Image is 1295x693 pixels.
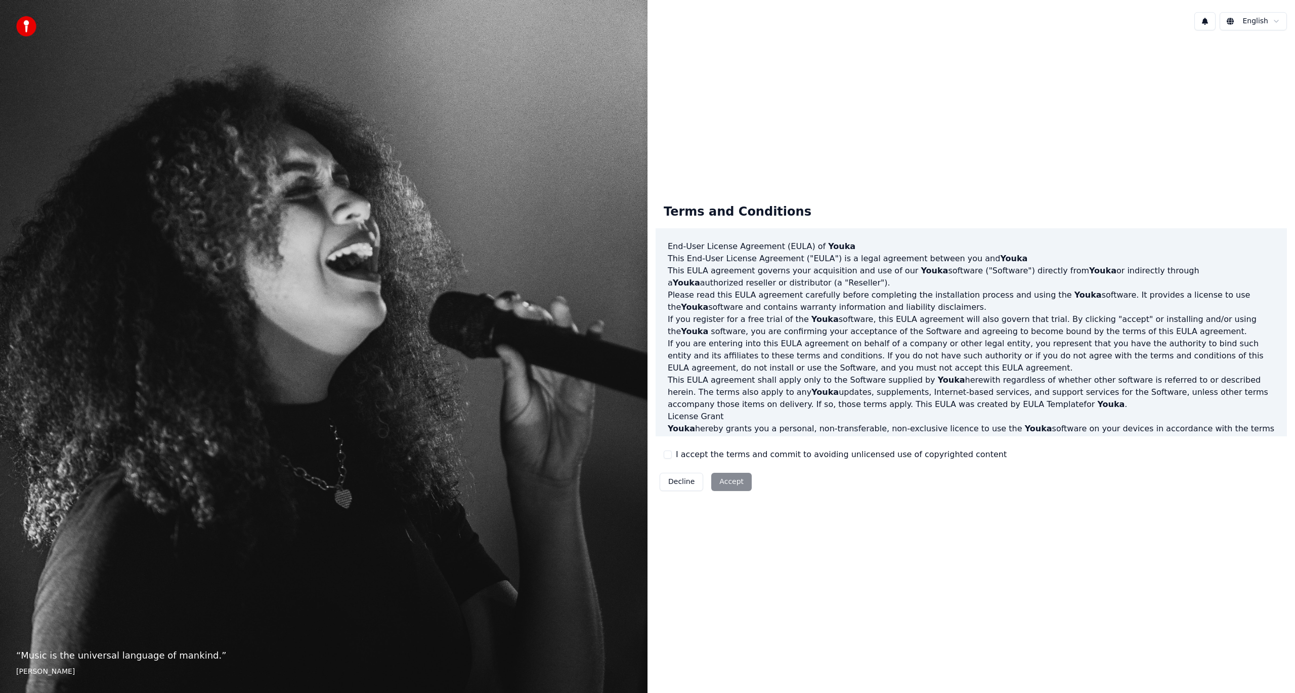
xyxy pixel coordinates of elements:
[811,387,839,397] span: Youka
[660,473,703,491] button: Decline
[668,313,1275,338] p: If you register for a free trial of the software, this EULA agreement will also govern that trial...
[668,411,1275,423] h3: License Grant
[16,16,36,36] img: youka
[668,265,1275,289] p: This EULA agreement governs your acquisition and use of our software ("Software") directly from o...
[681,327,708,336] span: Youka
[676,449,1007,461] label: I accept the terms and commit to avoiding unlicensed use of copyrighted content
[1097,399,1125,409] span: Youka
[1000,254,1027,263] span: Youka
[16,667,631,677] footer: [PERSON_NAME]
[673,278,700,288] span: Youka
[668,338,1275,374] p: If you are entering into this EULA agreement on behalf of a company or other legal entity, you re...
[668,253,1275,265] p: This End-User License Agreement ("EULA") is a legal agreement between you and
[656,196,819,228] div: Terms and Conditions
[1023,399,1084,409] a: EULA Template
[1074,290,1102,300] span: Youka
[828,241,855,251] span: Youka
[16,648,631,663] p: “ Music is the universal language of mankind. ”
[1025,424,1052,433] span: Youka
[668,374,1275,411] p: This EULA agreement shall apply only to the Software supplied by herewith regardless of whether o...
[668,423,1275,447] p: hereby grants you a personal, non-transferable, non-exclusive licence to use the software on your...
[1089,266,1116,275] span: Youka
[668,240,1275,253] h3: End-User License Agreement (EULA) of
[938,375,965,385] span: Youka
[668,424,695,433] span: Youka
[668,289,1275,313] p: Please read this EULA agreement carefully before completing the installation process and using th...
[921,266,948,275] span: Youka
[811,314,839,324] span: Youka
[681,302,708,312] span: Youka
